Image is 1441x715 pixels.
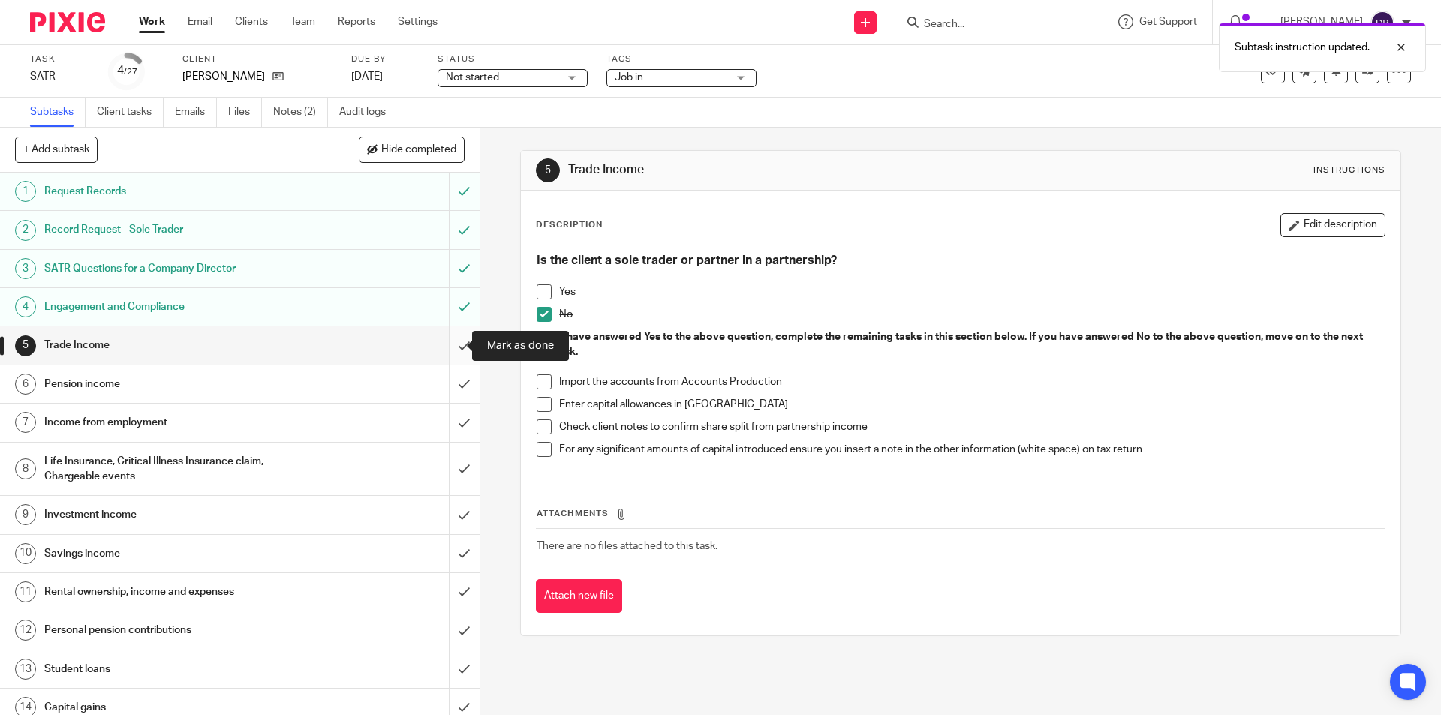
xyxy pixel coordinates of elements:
[30,98,86,127] a: Subtasks
[182,69,265,84] p: [PERSON_NAME]
[30,12,105,32] img: Pixie
[537,254,837,266] strong: Is the client a sole trader or partner in a partnership?
[15,620,36,641] div: 12
[175,98,217,127] a: Emails
[44,334,304,356] h1: Trade Income
[15,659,36,680] div: 13
[117,62,137,80] div: 4
[44,450,304,488] h1: Life Insurance, Critical Illness Insurance claim, Chargeable events
[339,98,397,127] a: Audit logs
[235,14,268,29] a: Clients
[446,72,499,83] span: Not started
[15,181,36,202] div: 1
[273,98,328,127] a: Notes (2)
[536,219,603,231] p: Description
[559,442,1384,457] p: For any significant amounts of capital introduced ensure you insert a note in the other informati...
[44,658,304,680] h1: Student loans
[15,296,36,317] div: 4
[44,180,304,203] h1: Request Records
[124,68,137,76] small: /27
[559,374,1384,389] p: Import the accounts from Accounts Production
[351,71,383,82] span: [DATE]
[559,284,1384,299] p: Yes
[537,332,1365,357] strong: If you have answered Yes to the above question, complete the remaining tasks in this section belo...
[188,14,212,29] a: Email
[398,14,438,29] a: Settings
[606,53,757,65] label: Tags
[438,53,588,65] label: Status
[537,541,717,551] span: There are no files attached to this task.
[44,373,304,395] h1: Pension income
[44,542,304,565] h1: Savings income
[15,137,98,162] button: + Add subtask
[615,72,643,83] span: Job in
[15,581,36,602] div: 11
[15,335,36,356] div: 5
[536,158,560,182] div: 5
[1370,11,1394,35] img: svg%3E
[30,69,90,84] div: SATR
[30,53,90,65] label: Task
[15,504,36,525] div: 9
[15,220,36,241] div: 2
[536,579,622,613] button: Attach new file
[44,581,304,603] h1: Rental ownership, income and expenses
[1235,40,1370,55] p: Subtask instruction updated.
[182,53,332,65] label: Client
[44,296,304,318] h1: Engagement and Compliance
[44,411,304,434] h1: Income from employment
[15,543,36,564] div: 10
[338,14,375,29] a: Reports
[15,458,36,479] div: 8
[290,14,315,29] a: Team
[44,218,304,241] h1: Record Request - Sole Trader
[44,619,304,641] h1: Personal pension contributions
[359,137,465,162] button: Hide completed
[537,509,609,518] span: Attachments
[97,98,164,127] a: Client tasks
[15,412,36,433] div: 7
[559,397,1384,412] p: Enter capital allowances in [GEOGRAPHIC_DATA]
[381,144,456,156] span: Hide completed
[559,419,1384,434] p: Check client notes to confirm share split from partnership income
[15,258,36,279] div: 3
[1313,164,1385,176] div: Instructions
[15,374,36,395] div: 6
[351,53,419,65] label: Due by
[44,257,304,280] h1: SATR Questions for a Company Director
[559,307,1384,322] p: No
[44,503,304,526] h1: Investment income
[139,14,165,29] a: Work
[1280,213,1385,237] button: Edit description
[228,98,262,127] a: Files
[568,162,993,178] h1: Trade Income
